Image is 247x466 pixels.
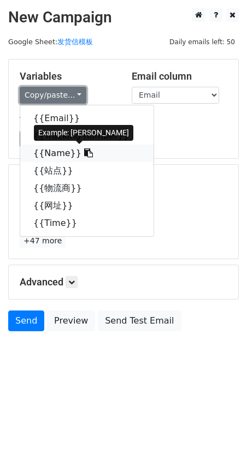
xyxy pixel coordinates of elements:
div: Example: [PERSON_NAME] [34,125,133,141]
a: {{站点}} [20,162,154,180]
a: Daily emails left: 50 [166,38,239,46]
iframe: Chat Widget [192,414,247,466]
a: {{Time}} [20,214,154,232]
small: Google Sheet: [8,38,93,46]
a: Copy/paste... [20,87,86,104]
a: Send Test Email [98,310,181,331]
a: {{物流商}} [20,180,154,197]
a: {{Tracking number}} [20,127,154,145]
a: {{Email}} [20,110,154,127]
h5: Variables [20,70,115,82]
div: 聊天小组件 [192,414,247,466]
span: Daily emails left: 50 [166,36,239,48]
a: {{Name}} [20,145,154,162]
h5: Email column [132,70,227,82]
h5: Advanced [20,276,227,288]
a: Send [8,310,44,331]
a: +47 more [20,234,66,248]
a: {{网址}} [20,197,154,214]
a: Preview [47,310,95,331]
a: 发货信模板 [57,38,93,46]
h2: New Campaign [8,8,239,27]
